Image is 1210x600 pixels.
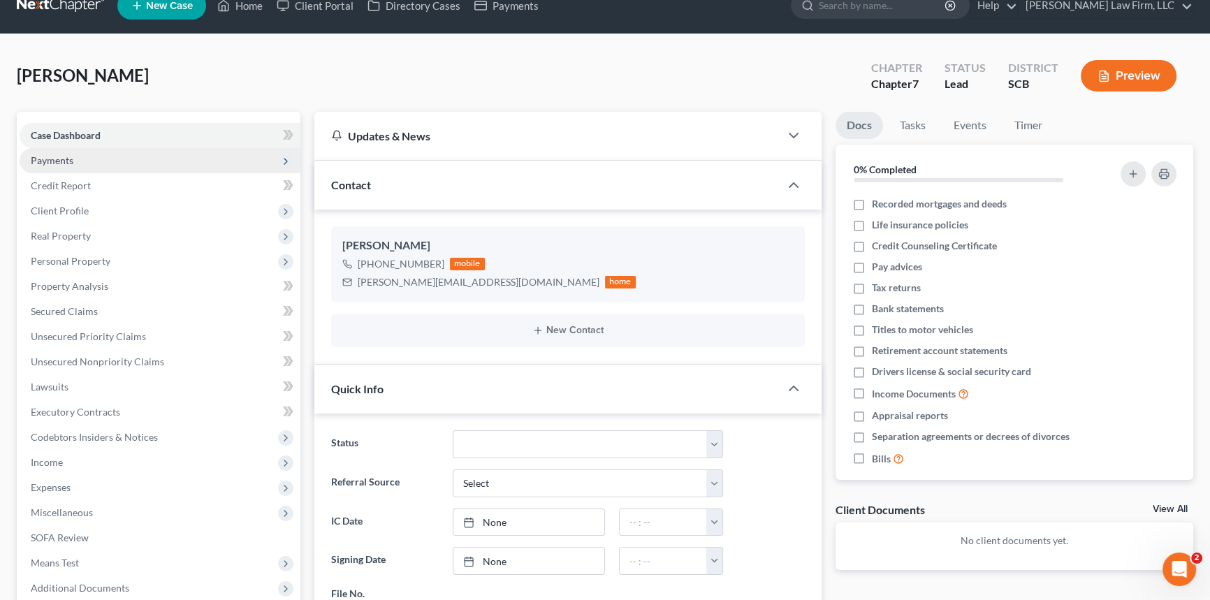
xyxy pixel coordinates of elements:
[31,456,63,468] span: Income
[31,180,91,191] span: Credit Report
[324,547,446,575] label: Signing Date
[450,258,485,270] div: mobile
[20,274,300,299] a: Property Analysis
[872,260,922,274] span: Pay advices
[620,548,708,574] input: -- : --
[331,382,384,395] span: Quick Info
[20,299,300,324] a: Secured Claims
[31,255,110,267] span: Personal Property
[872,387,956,401] span: Income Documents
[31,557,79,569] span: Means Test
[31,280,108,292] span: Property Analysis
[31,154,73,166] span: Payments
[871,76,922,92] div: Chapter
[1162,553,1196,586] iframe: Intercom live chat
[31,230,91,242] span: Real Property
[453,509,604,536] a: None
[872,409,948,423] span: Appraisal reports
[1191,553,1202,564] span: 2
[331,129,763,143] div: Updates & News
[342,325,794,336] button: New Contact
[146,1,193,11] span: New Case
[1153,504,1188,514] a: View All
[31,330,146,342] span: Unsecured Priority Claims
[342,237,794,254] div: [PERSON_NAME]
[324,469,446,497] label: Referral Source
[605,276,636,288] div: home
[31,205,89,217] span: Client Profile
[1081,60,1176,92] button: Preview
[872,218,968,232] span: Life insurance policies
[847,534,1183,548] p: No client documents yet.
[17,65,149,85] span: [PERSON_NAME]
[1008,76,1058,92] div: SCB
[31,129,101,141] span: Case Dashboard
[31,305,98,317] span: Secured Claims
[20,324,300,349] a: Unsecured Priority Claims
[872,239,997,253] span: Credit Counseling Certificate
[942,112,998,139] a: Events
[358,275,599,289] div: [PERSON_NAME][EMAIL_ADDRESS][DOMAIN_NAME]
[872,197,1007,211] span: Recorded mortgages and deeds
[620,509,708,536] input: -- : --
[20,123,300,148] a: Case Dashboard
[889,112,937,139] a: Tasks
[912,77,919,90] span: 7
[945,76,986,92] div: Lead
[31,506,93,518] span: Miscellaneous
[871,60,922,76] div: Chapter
[872,344,1007,358] span: Retirement account statements
[872,365,1031,379] span: Drivers license & social security card
[836,112,883,139] a: Docs
[20,525,300,550] a: SOFA Review
[324,430,446,458] label: Status
[854,163,917,175] strong: 0% Completed
[358,257,444,271] div: [PHONE_NUMBER]
[31,406,120,418] span: Executory Contracts
[872,452,891,466] span: Bills
[331,178,371,191] span: Contact
[31,381,68,393] span: Lawsuits
[31,356,164,367] span: Unsecured Nonpriority Claims
[20,173,300,198] a: Credit Report
[20,400,300,425] a: Executory Contracts
[453,548,604,574] a: None
[945,60,986,76] div: Status
[31,481,71,493] span: Expenses
[31,431,158,443] span: Codebtors Insiders & Notices
[872,302,944,316] span: Bank statements
[31,582,129,594] span: Additional Documents
[1008,60,1058,76] div: District
[20,349,300,374] a: Unsecured Nonpriority Claims
[1003,112,1054,139] a: Timer
[836,502,925,517] div: Client Documents
[20,374,300,400] a: Lawsuits
[872,323,973,337] span: Titles to motor vehicles
[872,281,921,295] span: Tax returns
[872,430,1070,444] span: Separation agreements or decrees of divorces
[324,508,446,536] label: IC Date
[31,532,89,543] span: SOFA Review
